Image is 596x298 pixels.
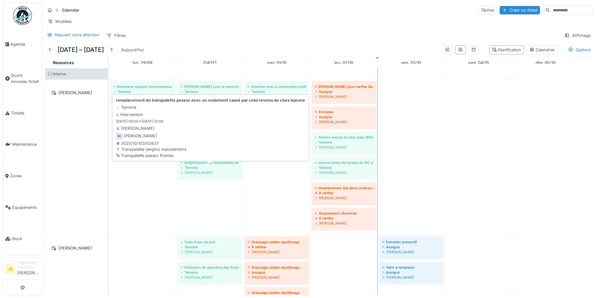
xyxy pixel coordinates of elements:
[266,58,288,67] a: 1 octobre 2025
[116,140,186,146] div: 2025/10/103/02637
[49,244,104,252] div: [PERSON_NAME]
[181,160,239,165] div: remplacement du transpalette peseur avec un roulement cassé par celui revenu de chez lejeune
[382,265,441,270] div: Vérin à remplacer
[53,72,66,76] span: Interne
[113,89,172,94] div: Terminé
[382,275,441,280] div: [PERSON_NAME]
[382,245,441,250] div: Assigné
[315,119,373,124] div: [PERSON_NAME]
[181,275,239,280] div: [PERSON_NAME]
[247,265,306,270] div: Graissage cardan équilibrage
[382,240,441,245] div: Entretien préventif
[116,125,155,131] div: [PERSON_NAME]
[58,46,104,53] h5: [DATE] – [DATE]
[315,145,373,150] div: [PERSON_NAME]
[3,60,42,98] a: Ouvrir nouveau ticket
[534,58,557,67] a: 5 octobre 2025
[315,109,373,114] div: Entretien
[53,60,74,65] span: Resources
[315,84,373,89] div: [PERSON_NAME] pour verifier les valeurs d une PT100 sur tracing pendant qu il la changeait (RL)
[247,250,306,255] div: [PERSON_NAME]
[466,58,490,67] a: 4 octobre 2025
[11,110,40,116] span: Tickets
[181,250,239,255] div: [PERSON_NAME]
[116,133,122,139] div: BB
[11,73,40,84] span: Ouvrir nouveau ticket
[181,270,239,275] div: Terminé
[5,265,15,274] li: JB
[116,119,163,124] small: [DATE] 00:00 -> [DATE] 01:00
[333,58,355,67] a: 2 octobre 2025
[247,270,306,275] div: Assigné
[247,275,306,280] div: [PERSON_NAME]
[492,47,521,53] div: Planification
[17,260,40,278] li: [PERSON_NAME]
[315,140,373,145] div: Terminé
[59,7,82,13] strong: Calendar
[10,173,40,179] span: Zones
[116,146,186,152] div: Transpalette (engins manutention)
[247,245,306,250] div: À vérifier
[315,160,373,165] div: mise en place de lunette de WC atelier technique
[13,6,32,25] img: Badge_color-CXgf-gQk.svg
[181,170,239,175] div: [PERSON_NAME]
[315,195,373,200] div: [PERSON_NAME]
[315,211,373,216] div: Suppression cheminée
[181,245,239,250] div: Terminé
[247,240,306,245] div: Graissage cardan équilibrage
[3,223,42,255] a: Stock
[3,97,42,129] a: Tickets
[315,185,373,190] div: remplacement des deux chaines démoulage PM
[5,260,40,280] a: JB Responsable technicien[PERSON_NAME]
[17,260,40,270] div: Responsable technicien
[400,58,423,67] a: 3 octobre 2025
[315,165,373,170] div: Terminé
[315,190,373,195] div: À vérifier
[181,165,239,170] div: Terminé
[565,45,593,54] div: Options
[3,129,42,160] a: Maintenance
[181,240,239,245] div: Fuite d'eau de puit
[55,32,99,38] div: Requiert votre attention
[201,58,218,67] a: 30 septembre 2025
[124,133,157,139] div: [PERSON_NAME]
[12,141,40,147] span: Maintenance
[315,221,373,226] div: [PERSON_NAME]
[12,236,40,242] span: Stock
[12,205,40,210] span: Équipements
[104,31,129,40] div: Filtres
[3,160,42,192] a: Zones
[181,89,239,94] div: Terminé
[113,84,172,89] div: Remplacer support documentaire zone Affinage
[315,216,373,221] div: À vérifier
[49,89,104,97] div: [PERSON_NAME]
[247,89,306,94] div: Terminé
[181,84,239,89] div: [PERSON_NAME] pour le remontage d'une partie de tète de robot affinage
[500,6,540,14] div: Créer un ticket
[529,47,555,53] div: Calendrier
[131,58,154,67] a: 29 septembre 2025
[315,94,373,99] div: [PERSON_NAME]
[562,31,593,40] div: Affichage
[116,97,305,103] strong: remplacement du transpalette peseur avec un roulement cassé par celui revenu de chez lejeune
[10,41,40,47] span: Agenda
[382,270,441,275] div: Assigné
[3,192,42,223] a: Équipements
[116,112,143,118] div: Intervention
[478,6,497,15] div: Tâches
[315,135,373,140] div: finition autour du lave main MSG
[315,170,373,175] div: [PERSON_NAME]
[247,84,306,89] div: chercher avec la camionette outillages chez lecot et brico
[116,104,136,110] div: Terminé
[181,265,239,270] div: Utilisation du gameboy des Kuka's
[116,153,186,159] div: Transpalette peseur Pramac
[247,290,306,295] div: Graissage cardan équilibrage
[119,46,146,54] div: Aujourd'hui
[45,17,74,26] div: Modèles
[315,89,373,94] div: Assigné
[315,114,373,119] div: Assigné
[3,28,42,60] a: Agenda
[382,250,441,255] div: [PERSON_NAME]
